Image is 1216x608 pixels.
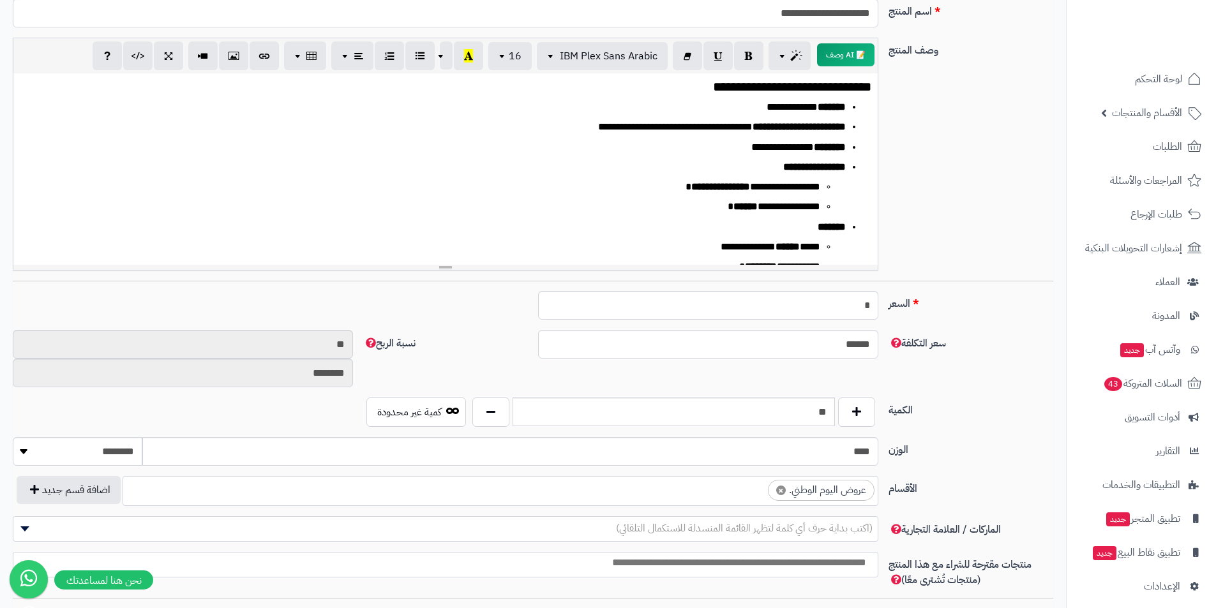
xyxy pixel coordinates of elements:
a: تطبيق نقاط البيعجديد [1074,537,1208,568]
button: 16 [488,42,532,70]
span: أدوات التسويق [1125,408,1180,426]
span: IBM Plex Sans Arabic [560,48,657,64]
a: التطبيقات والخدمات [1074,470,1208,500]
label: وصف المنتج [883,38,1058,58]
span: نسبة الربح [363,336,416,351]
a: المدونة [1074,300,1208,331]
span: وآتس آب [1119,341,1180,359]
label: الوزن [883,437,1058,457]
span: التطبيقات والخدمات [1102,476,1180,494]
a: وآتس آبجديد [1074,334,1208,365]
button: اضافة قسم جديد [17,476,121,504]
span: جديد [1120,343,1144,357]
a: إشعارات التحويلات البنكية [1074,233,1208,263]
label: الكمية [883,397,1058,418]
span: إشعارات التحويلات البنكية [1085,239,1182,257]
span: تطبيق نقاط البيع [1092,544,1180,561]
a: المراجعات والأسئلة [1074,165,1208,196]
span: تطبيق المتجر [1105,510,1180,528]
a: الإعدادات [1074,571,1208,602]
span: التقارير [1156,442,1180,460]
span: الإعدادات [1144,577,1180,595]
span: 43 [1104,377,1122,391]
span: العملاء [1155,273,1180,291]
li: عروض اليوم الوطني. [768,480,874,501]
span: منتجات مقترحة للشراء مع هذا المنتج (منتجات تُشترى معًا) [889,557,1032,588]
a: طلبات الإرجاع [1074,199,1208,230]
a: السلات المتروكة43 [1074,368,1208,399]
label: الأقسام [883,476,1058,496]
span: جديد [1093,546,1116,560]
span: الماركات / العلامة التجارية [889,522,1001,537]
button: IBM Plex Sans Arabic [537,42,668,70]
a: لوحة التحكم [1074,64,1208,94]
a: التقارير [1074,436,1208,466]
span: الطلبات [1153,138,1182,156]
span: 16 [509,48,522,64]
a: أدوات التسويق [1074,402,1208,433]
label: السعر [883,291,1058,311]
span: لوحة التحكم [1135,70,1182,88]
span: السلات المتروكة [1103,374,1182,392]
span: سعر التكلفة [889,336,946,351]
button: 📝 AI وصف [817,43,874,66]
span: الأقسام والمنتجات [1112,104,1182,122]
span: المراجعات والأسئلة [1110,172,1182,189]
span: جديد [1106,512,1130,526]
span: × [776,486,786,495]
a: الطلبات [1074,131,1208,162]
span: طلبات الإرجاع [1130,205,1182,223]
a: العملاء [1074,267,1208,297]
span: المدونة [1152,307,1180,325]
span: (اكتب بداية حرف أي كلمة لتظهر القائمة المنسدلة للاستكمال التلقائي) [616,521,873,536]
a: تطبيق المتجرجديد [1074,503,1208,534]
